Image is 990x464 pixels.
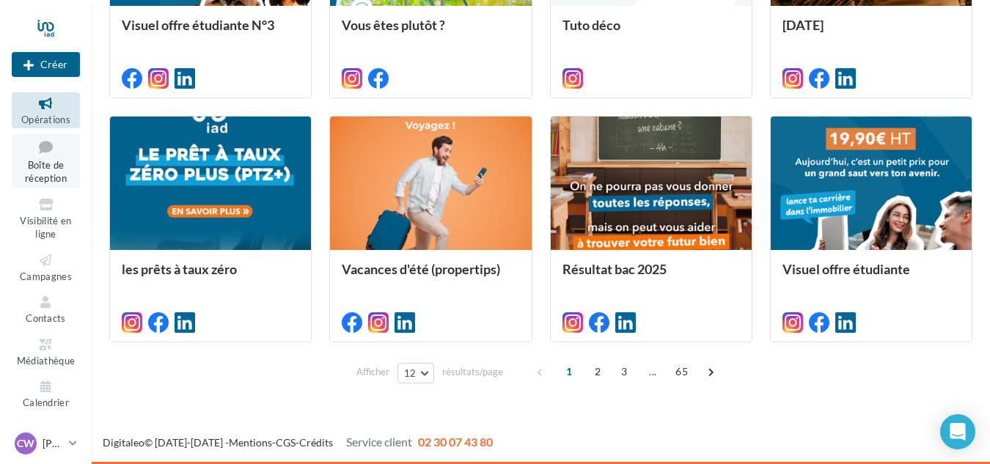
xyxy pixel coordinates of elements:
[12,134,80,188] a: Boîte de réception
[299,436,333,449] a: Crédits
[17,355,76,367] span: Médiathèque
[25,159,67,185] span: Boîte de réception
[418,435,493,449] span: 02 30 07 43 80
[43,436,63,451] p: [PERSON_NAME]
[346,435,412,449] span: Service client
[12,291,80,327] a: Contacts
[12,194,80,243] a: Visibilité en ligne
[122,261,237,277] span: les prêts à taux zéro
[23,397,69,408] span: Calendrier
[20,270,72,282] span: Campagnes
[12,92,80,128] a: Opérations
[404,367,417,379] span: 12
[342,261,500,277] span: Vacances d'été (propertips)
[12,375,80,411] a: Calendrier
[103,436,144,449] a: Digitaleo
[12,334,80,369] a: Médiathèque
[782,261,910,277] span: Visuel offre étudiante
[562,17,620,33] span: Tuto déco
[557,360,581,383] span: 1
[12,52,80,77] button: Créer
[940,414,975,449] div: Open Intercom Messenger
[442,365,503,379] span: résultats/page
[670,360,694,383] span: 65
[20,215,71,240] span: Visibilité en ligne
[12,52,80,77] div: Nouvelle campagne
[17,436,34,451] span: CW
[276,436,296,449] a: CGS
[122,17,274,33] span: Visuel offre étudiante N°3
[229,436,272,449] a: Mentions
[586,360,609,383] span: 2
[562,261,667,277] span: Résultat bac 2025
[21,114,70,125] span: Opérations
[612,360,636,383] span: 3
[641,360,664,383] span: ...
[397,363,435,383] button: 12
[782,17,824,33] span: [DATE]
[12,249,80,285] a: Campagnes
[103,436,493,449] span: © [DATE]-[DATE] - - -
[356,365,389,379] span: Afficher
[12,430,80,457] a: CW [PERSON_NAME]
[26,312,66,324] span: Contacts
[342,17,445,33] span: Vous êtes plutôt ?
